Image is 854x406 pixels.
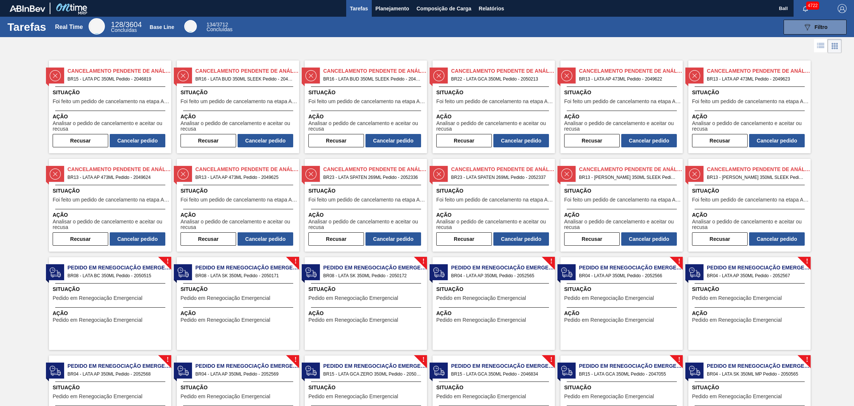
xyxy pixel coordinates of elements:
button: Cancelar pedido [749,134,805,147]
span: Filtro [815,24,828,30]
img: status [689,267,700,278]
span: Foi feito um pedido de cancelamento na etapa Aguardando Faturamento [181,99,297,104]
button: Cancelar pedido [110,134,165,147]
span: Cancelamento Pendente de Análise [707,67,811,75]
div: Completar tarefa: 30375567 [53,231,165,246]
img: status [178,267,189,278]
img: status [433,70,444,81]
div: Base Line [206,22,232,32]
div: Completar tarefa: 30375459 [436,132,549,147]
span: ! [294,357,297,363]
span: Situação [308,89,425,96]
span: Analisar o pedido de cancelamento e aceitar ou recusa [308,121,425,132]
span: Situação [436,384,553,392]
span: Situação [308,285,425,293]
span: BR08 - LATA BC 350ML Pedido - 2050515 [67,272,165,280]
span: BR04 - LATA AP 350ML Pedido - 2052567 [707,272,805,280]
span: Ação [564,211,681,219]
span: BR04 - LATA AP 350ML Pedido - 2052566 [579,272,677,280]
span: Situação [564,187,681,195]
span: BR15 - LATA GCA 350ML Pedido - 2047055 [579,370,677,378]
span: Concluídas [111,27,137,33]
span: Ação [692,211,809,219]
span: / 3712 [206,22,228,27]
span: Situação [436,89,553,96]
span: BR13 - LATA STELLA 350ML SLEEK Pedido - 2050935 [707,173,805,181]
button: Cancelar pedido [110,232,165,246]
span: Foi feito um pedido de cancelamento na etapa Aguardando Faturamento [53,99,169,104]
span: BR16 - LATA BUD 350ML SLEEK Pedido - 2047095 [195,75,293,83]
div: Completar tarefa: 30375572 [692,231,805,246]
span: ! [550,259,552,264]
img: status [178,70,189,81]
span: BR13 - LATA AP 473ML Pedido - 2049625 [195,173,293,181]
div: Completar tarefa: 30375569 [308,231,421,246]
span: 128 [111,20,123,29]
span: Analisar o pedido de cancelamento e aceitar ou recusa [436,219,553,230]
span: BR08 - LATA SK 350ML Pedido - 2050172 [323,272,421,280]
span: Ação [181,211,297,219]
button: Cancelar pedido [365,134,421,147]
button: Recusar [181,232,236,246]
div: Completar tarefa: 30363569 [308,132,421,147]
div: Completar tarefa: 30375566 [692,132,805,147]
div: Base Line [184,20,197,33]
span: Foi feito um pedido de cancelamento na etapa Aguardando Faturamento [436,197,553,203]
button: Recusar [436,232,492,246]
button: Recusar [53,134,108,147]
div: Visão em Lista [814,39,828,53]
div: Real Time [89,18,105,35]
span: BR22 - LATA GCA 350ML Pedido - 2050213 [451,75,549,83]
span: Ação [436,211,553,219]
span: Analisar o pedido de cancelamento e aceitar ou recusa [692,121,809,132]
button: Cancelar pedido [621,232,677,246]
button: Cancelar pedido [238,232,293,246]
span: Cancelamento Pendente de Análise [451,67,555,75]
div: Completar tarefa: 30375570 [436,231,549,246]
span: Pedido em Renegociação Emergencial [195,362,299,370]
span: Foi feito um pedido de cancelamento na etapa Aguardando Faturamento [308,99,425,104]
button: Recusar [308,232,364,246]
button: Cancelar pedido [365,232,421,246]
span: 4722 [806,1,819,10]
span: Ação [53,113,169,121]
img: status [561,168,572,180]
span: Situação [692,384,809,392]
span: ! [550,357,552,363]
span: BR13 - LATA STELLA 350ML SLEEK Pedido - 2048196 [579,173,677,181]
span: Ação [692,310,809,317]
img: TNhmsLtSVTkK8tSr43FrP2fwEKptu5GPRR3wAAAABJRU5ErkJggg== [10,5,45,12]
span: Cancelamento Pendente de Análise [67,67,171,75]
span: Pedido em Renegociação Emergencial [308,394,398,399]
span: Concluídas [206,26,232,32]
button: Cancelar pedido [493,134,549,147]
span: BR15 - LATA GCA 350ML Pedido - 2046834 [451,370,549,378]
span: BR13 - LATA AP 473ML Pedido - 2049623 [707,75,805,83]
span: Situação [564,285,681,293]
span: Pedido em Renegociação Emergencial [436,394,526,399]
span: Pedido em Renegociação Emergencial [451,264,555,272]
span: Situação [53,384,169,392]
span: Pedido em Renegociação Emergencial [181,295,270,301]
span: Ação [564,113,681,121]
span: BR04 - LATA SK 350ML MP Pedido - 2050565 [707,370,805,378]
span: Pedido em Renegociação Emergencial [53,394,142,399]
img: status [433,365,444,376]
button: Recusar [181,134,236,147]
span: BR13 - LATA AP 473ML Pedido - 2049624 [67,173,165,181]
span: Analisar o pedido de cancelamento e aceitar ou recusa [564,219,681,230]
button: Recusar [564,232,620,246]
span: Pedido em Renegociação Emergencial [451,362,555,370]
img: status [178,168,189,180]
span: Analisar o pedido de cancelamento e aceitar ou recusa [181,219,297,230]
span: Cancelamento Pendente de Análise [579,166,683,173]
span: Situação [436,187,553,195]
span: Situação [53,285,169,293]
div: Completar tarefa: 30375571 [564,231,677,246]
span: Situação [181,89,297,96]
span: Pedido em Renegociação Emergencial [707,264,811,272]
div: Visão em Cards [828,39,842,53]
span: BR04 - LATA AP 350ML Pedido - 2052565 [451,272,549,280]
span: Cancelamento Pendente de Análise [579,67,683,75]
span: Foi feito um pedido de cancelamento na etapa Aguardando Faturamento [436,99,553,104]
